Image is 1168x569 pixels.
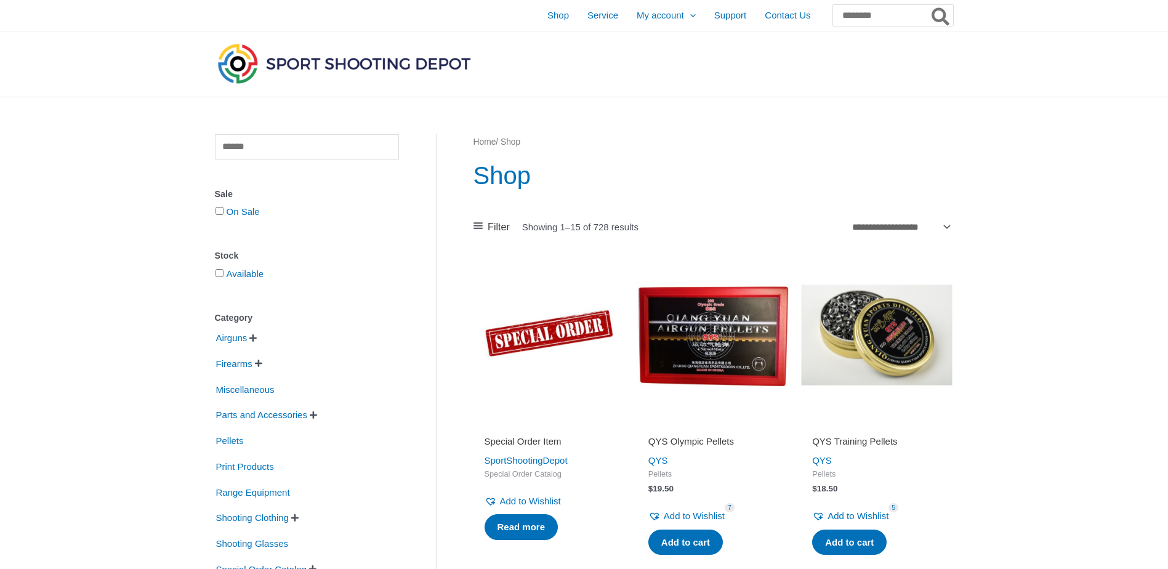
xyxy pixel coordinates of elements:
[215,41,473,86] img: Sport Shooting Depot
[485,455,568,466] a: SportShootingDepot
[648,484,653,493] span: $
[473,259,625,411] img: Special Order Item
[648,435,778,452] a: QYS Olympic Pellets
[227,268,264,279] a: Available
[648,484,674,493] bdi: 19.50
[215,482,291,503] span: Range Equipment
[929,5,953,26] button: Search
[648,530,723,555] a: Add to cart: “QYS Olympic Pellets”
[215,486,291,496] a: Range Equipment
[215,456,275,477] span: Print Products
[812,418,941,433] iframe: Customer reviews powered by Trustpilot
[215,309,399,327] div: Category
[215,328,249,349] span: Airguns
[215,353,254,374] span: Firearms
[648,455,668,466] a: QYS
[812,469,941,480] span: Pellets
[488,218,510,236] span: Filter
[215,409,308,419] a: Parts and Accessories
[485,435,614,448] h2: Special Order Item
[215,269,224,277] input: Available
[215,538,290,548] a: Shooting Glasses
[812,435,941,448] h2: QYS Training Pellets
[637,259,789,411] img: QYS Olympic Pellets
[291,514,299,522] span: 
[648,469,778,480] span: Pellets
[215,379,276,400] span: Miscellaneous
[801,259,953,411] img: QYS Training Pellets
[473,137,496,147] a: Home
[485,469,614,480] span: Special Order Catalog
[255,359,262,368] span: 
[215,332,249,342] a: Airguns
[725,503,735,512] span: 7
[215,430,245,451] span: Pellets
[648,418,778,433] iframe: Customer reviews powered by Trustpilot
[812,455,832,466] a: QYS
[888,503,898,512] span: 5
[812,507,888,525] a: Add to Wishlist
[310,411,317,419] span: 
[215,185,399,203] div: Sale
[485,418,614,433] iframe: Customer reviews powered by Trustpilot
[664,510,725,521] span: Add to Wishlist
[473,158,953,193] h1: Shop
[485,493,561,510] a: Add to Wishlist
[215,358,254,368] a: Firearms
[215,435,245,445] a: Pellets
[485,514,558,540] a: Read more about “Special Order Item”
[812,530,887,555] a: Add to cart: “QYS Training Pellets”
[215,512,290,522] a: Shooting Clothing
[215,533,290,554] span: Shooting Glasses
[215,405,308,426] span: Parts and Accessories
[848,217,953,236] select: Shop order
[485,435,614,452] a: Special Order Item
[215,207,224,215] input: On Sale
[473,218,510,236] a: Filter
[812,435,941,452] a: QYS Training Pellets
[215,461,275,471] a: Print Products
[522,222,638,232] p: Showing 1–15 of 728 results
[215,507,290,528] span: Shooting Clothing
[249,334,257,342] span: 
[648,507,725,525] a: Add to Wishlist
[473,134,953,150] nav: Breadcrumb
[812,484,817,493] span: $
[828,510,888,521] span: Add to Wishlist
[648,435,778,448] h2: QYS Olympic Pellets
[500,496,561,506] span: Add to Wishlist
[227,206,260,217] a: On Sale
[215,247,399,265] div: Stock
[215,383,276,393] a: Miscellaneous
[812,484,837,493] bdi: 18.50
